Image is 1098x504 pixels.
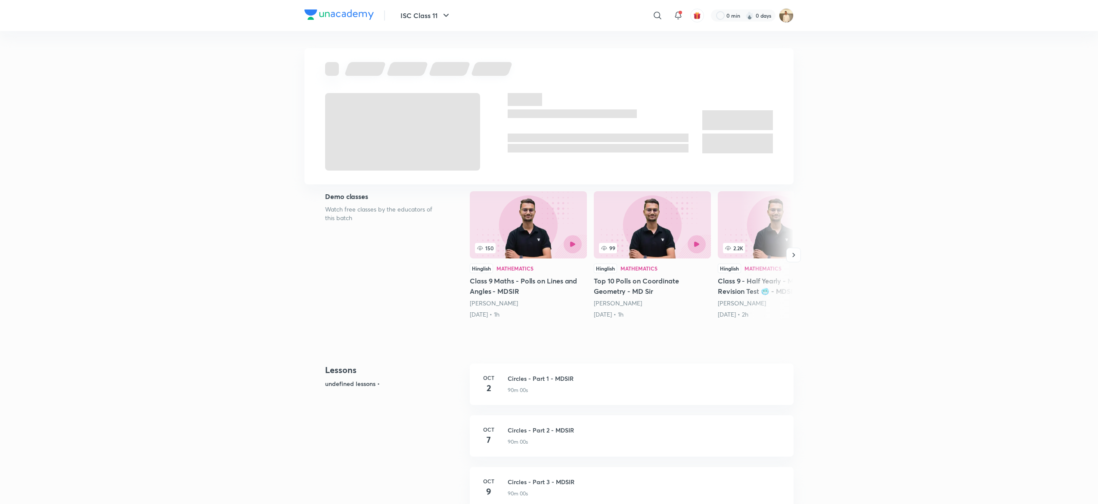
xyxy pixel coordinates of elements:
[599,243,617,253] span: 99
[508,374,783,383] h3: Circles - Part 1 - MDSIR
[620,266,658,271] div: Mathematics
[779,8,794,23] img: Chandrakant Deshmukh
[480,433,497,446] h4: 7
[745,11,754,20] img: streak
[480,477,497,485] h6: Oct
[690,9,704,22] button: avatar
[723,243,745,253] span: 2.2K
[508,438,528,446] p: 90m 00s
[693,12,701,19] img: avatar
[718,264,741,273] div: Hinglish
[480,485,497,498] h4: 9
[594,191,711,319] a: Top 10 Polls on Coordinate Geometry - MD Sir
[594,299,642,307] a: [PERSON_NAME]
[475,243,496,253] span: 150
[718,299,766,307] a: [PERSON_NAME]
[304,9,374,22] a: Company Logo
[508,386,528,394] p: 90m 00s
[594,299,711,308] div: Md Arif
[470,191,587,319] a: 150HinglishMathematicsClass 9 Maths - Polls on Lines and Angles - MDSIR[PERSON_NAME][DATE] • 1h
[470,191,587,319] a: Class 9 Maths - Polls on Lines and Angles - MDSIR
[470,364,794,415] a: Oct2Circles - Part 1 - MDSIR90m 00s
[470,264,493,273] div: Hinglish
[325,364,463,376] h4: Lessons
[470,299,518,307] a: [PERSON_NAME]
[594,310,711,319] div: 7th Aug • 1h
[508,426,783,435] h3: Circles - Part 2 - MDSIR
[718,310,835,319] div: 14th Aug • 2h
[325,191,442,202] h5: Demo classes
[325,205,442,222] p: Watch free classes by the educators of this batch
[470,276,587,296] h5: Class 9 Maths - Polls on Lines and Angles - MDSIR
[395,7,456,24] button: ISC Class 11
[718,276,835,296] h5: Class 9 - Half Yearly - Maha Revision Test 🥶 - MDSIR
[480,426,497,433] h6: Oct
[718,299,835,308] div: Md Arif
[480,382,497,395] h4: 2
[508,490,528,498] p: 90m 00s
[480,374,497,382] h6: Oct
[470,415,794,467] a: Oct7Circles - Part 2 - MDSIR90m 00s
[594,191,711,319] a: 99HinglishMathematicsTop 10 Polls on Coordinate Geometry - MD Sir[PERSON_NAME][DATE] • 1h
[496,266,533,271] div: Mathematics
[508,477,783,486] h3: Circles - Part 3 - MDSIR
[470,310,587,319] div: 6th Aug • 1h
[718,191,835,319] a: 2.2KHinglishMathematicsClass 9 - Half Yearly - Maha Revision Test 🥶 - MDSIR[PERSON_NAME][DATE] • 2h
[470,299,587,308] div: Md Arif
[325,379,463,388] h5: undefined lessons •
[718,191,835,319] a: Class 9 - Half Yearly - Maha Revision Test 🥶 - MDSIR
[304,9,374,20] img: Company Logo
[594,264,617,273] div: Hinglish
[594,276,711,296] h5: Top 10 Polls on Coordinate Geometry - MD Sir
